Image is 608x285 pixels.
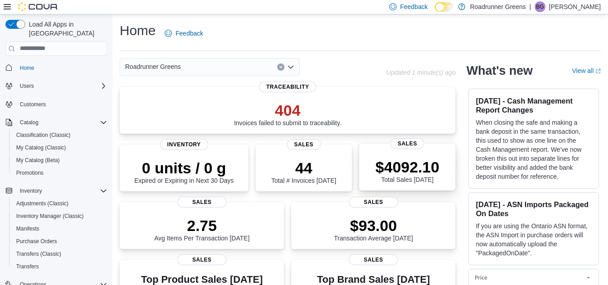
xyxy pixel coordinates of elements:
[13,261,107,272] span: Transfers
[476,118,591,181] p: When closing the safe and making a bank deposit in the same transaction, this used to show as one...
[16,117,42,128] button: Catalog
[334,217,413,242] div: Transaction Average [DATE]
[476,96,591,114] h3: [DATE] - Cash Management Report Changes
[9,248,111,260] button: Transfers (Classic)
[20,64,34,72] span: Home
[9,260,111,273] button: Transfers
[13,130,107,140] span: Classification (Classic)
[20,119,38,126] span: Catalog
[16,81,37,91] button: Users
[13,236,107,247] span: Purchase Orders
[476,200,591,218] h3: [DATE] - ASN Imports Packaged On Dates
[349,254,398,265] span: Sales
[391,138,424,149] span: Sales
[2,185,111,197] button: Inventory
[16,185,45,196] button: Inventory
[13,211,107,222] span: Inventory Manager (Classic)
[13,223,107,234] span: Manifests
[16,225,39,232] span: Manifests
[16,62,107,73] span: Home
[259,81,316,92] span: Traceability
[13,167,47,178] a: Promotions
[160,139,208,150] span: Inventory
[134,159,234,177] p: 0 units / 0 g
[334,217,413,235] p: $93.00
[470,1,526,12] p: Roadrunner Greens
[16,238,57,245] span: Purchase Orders
[476,222,591,258] p: If you are using the Ontario ASN format, the ASN Import in purchase orders will now automatically...
[16,117,107,128] span: Catalog
[125,61,181,72] span: Roadrunner Greens
[13,155,107,166] span: My Catalog (Beta)
[16,99,107,110] span: Customers
[2,80,111,92] button: Users
[13,249,107,259] span: Transfers (Classic)
[177,197,227,208] span: Sales
[277,63,284,71] button: Clear input
[536,1,544,12] span: BG
[127,274,277,285] h3: Top Product Sales [DATE]
[9,210,111,222] button: Inventory Manager (Classic)
[9,141,111,154] button: My Catalog (Classic)
[20,101,46,108] span: Customers
[400,2,428,11] span: Feedback
[9,235,111,248] button: Purchase Orders
[466,63,532,78] h2: What's new
[16,263,39,270] span: Transfers
[13,261,42,272] a: Transfers
[16,131,71,139] span: Classification (Classic)
[572,67,601,74] a: View allExternal link
[176,29,203,38] span: Feedback
[13,211,87,222] a: Inventory Manager (Classic)
[16,250,61,258] span: Transfers (Classic)
[386,69,455,76] p: Updated 1 minute(s) ago
[13,142,107,153] span: My Catalog (Classic)
[13,198,72,209] a: Adjustments (Classic)
[13,167,107,178] span: Promotions
[13,236,61,247] a: Purchase Orders
[435,2,454,12] input: Dark Mode
[16,144,66,151] span: My Catalog (Classic)
[16,169,44,176] span: Promotions
[9,154,111,167] button: My Catalog (Beta)
[287,139,320,150] span: Sales
[13,130,74,140] a: Classification (Classic)
[271,159,336,177] p: 44
[549,1,601,12] p: [PERSON_NAME]
[25,20,107,38] span: Load All Apps in [GEOGRAPHIC_DATA]
[16,213,84,220] span: Inventory Manager (Classic)
[134,159,234,184] div: Expired or Expiring in Next 30 Days
[9,167,111,179] button: Promotions
[177,254,227,265] span: Sales
[375,158,439,176] p: $4092.10
[13,142,70,153] a: My Catalog (Classic)
[154,217,250,242] div: Avg Items Per Transaction [DATE]
[18,2,59,11] img: Cova
[20,187,42,195] span: Inventory
[154,217,250,235] p: 2.75
[271,159,336,184] div: Total # Invoices [DATE]
[16,99,50,110] a: Customers
[349,197,398,208] span: Sales
[535,1,545,12] div: Brisa Garcia
[2,116,111,129] button: Catalog
[20,82,34,90] span: Users
[595,68,601,74] svg: External link
[375,158,439,183] div: Total Sales [DATE]
[16,157,60,164] span: My Catalog (Beta)
[317,274,430,285] h3: Top Brand Sales [DATE]
[16,185,107,196] span: Inventory
[13,223,43,234] a: Manifests
[13,155,63,166] a: My Catalog (Beta)
[120,22,156,40] h1: Home
[9,197,111,210] button: Adjustments (Classic)
[234,101,342,127] div: Invoices failed to submit to traceability.
[16,63,38,73] a: Home
[16,81,107,91] span: Users
[287,63,294,71] button: Open list of options
[2,98,111,111] button: Customers
[13,198,107,209] span: Adjustments (Classic)
[13,249,65,259] a: Transfers (Classic)
[9,222,111,235] button: Manifests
